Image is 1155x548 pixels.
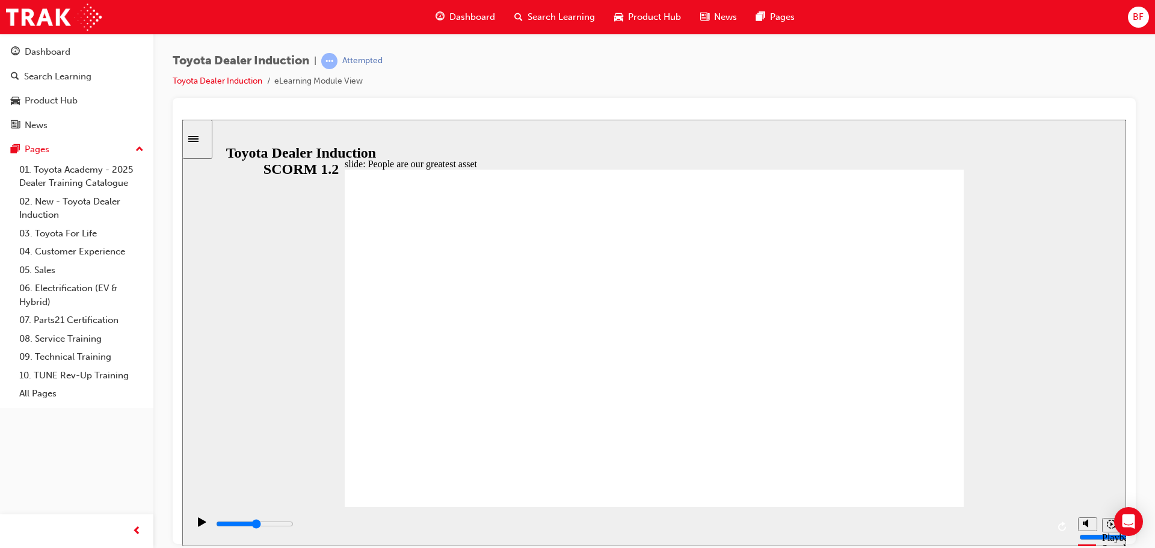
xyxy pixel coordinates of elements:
img: Trak [6,4,102,31]
a: pages-iconPages [747,5,804,29]
a: 09. Technical Training [14,348,149,366]
a: Search Learning [5,66,149,88]
div: Open Intercom Messenger [1114,507,1143,536]
span: News [714,10,737,24]
span: Product Hub [628,10,681,24]
a: search-iconSearch Learning [505,5,605,29]
div: Product Hub [25,94,78,108]
div: Attempted [342,55,383,67]
a: Dashboard [5,41,149,63]
a: news-iconNews [691,5,747,29]
button: Mute (Ctrl+Alt+M) [896,398,915,411]
a: News [5,114,149,137]
input: volume [897,413,975,422]
a: Toyota Dealer Induction [173,76,262,86]
button: Pages [5,138,149,161]
span: search-icon [11,72,19,82]
button: Replay (Ctrl+Alt+R) [872,398,890,416]
span: news-icon [700,10,709,25]
span: BF [1133,10,1144,24]
div: playback controls [6,387,890,426]
a: 07. Parts21 Certification [14,311,149,330]
div: Playback Speed [920,413,938,434]
a: 01. Toyota Academy - 2025 Dealer Training Catalogue [14,161,149,192]
span: car-icon [11,96,20,106]
div: Pages [25,143,49,156]
span: Toyota Dealer Induction [173,54,309,68]
a: car-iconProduct Hub [605,5,691,29]
a: 02. New - Toyota Dealer Induction [14,192,149,224]
button: DashboardSearch LearningProduct HubNews [5,38,149,138]
span: Dashboard [449,10,495,24]
span: guage-icon [436,10,445,25]
span: pages-icon [11,144,20,155]
div: misc controls [890,387,938,426]
span: prev-icon [132,524,141,539]
span: up-icon [135,142,144,158]
span: learningRecordVerb_ATTEMPT-icon [321,53,337,69]
span: news-icon [11,120,20,131]
div: Search Learning [24,70,91,84]
span: search-icon [514,10,523,25]
span: car-icon [614,10,623,25]
a: 10. TUNE Rev-Up Training [14,366,149,385]
a: guage-iconDashboard [426,5,505,29]
div: News [25,119,48,132]
a: Product Hub [5,90,149,112]
input: slide progress [34,399,111,409]
button: Playback speed [920,398,938,413]
a: 04. Customer Experience [14,242,149,261]
div: Dashboard [25,45,70,59]
span: | [314,54,316,68]
button: BF [1128,7,1149,28]
a: 06. Electrification (EV & Hybrid) [14,279,149,311]
span: Search Learning [528,10,595,24]
button: Play (Ctrl+Alt+P) [6,397,26,417]
a: 08. Service Training [14,330,149,348]
span: guage-icon [11,47,20,58]
a: 03. Toyota For Life [14,224,149,243]
a: 05. Sales [14,261,149,280]
span: pages-icon [756,10,765,25]
span: Pages [770,10,795,24]
a: All Pages [14,384,149,403]
li: eLearning Module View [274,75,363,88]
